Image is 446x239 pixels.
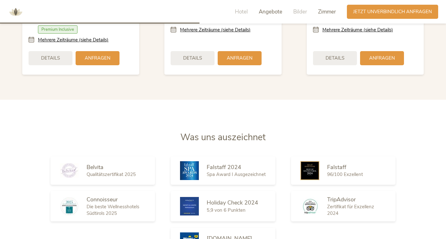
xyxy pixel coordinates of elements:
span: Anfragen [369,55,395,61]
span: Holiday Check 2024 [207,199,258,206]
span: Falstaff [327,163,346,171]
a: AMONTI & LUNARIS Wellnessresort [6,9,25,14]
span: Bilder [293,8,307,15]
img: Connoisseur [60,197,79,216]
span: Belvita [87,163,104,171]
span: Anfragen [85,55,110,61]
img: TripAdvisor [300,198,319,215]
span: 5,9 von 6 Punkten [207,207,246,213]
img: Falstaff [300,161,319,180]
a: Mehrere Zeiträume (siehe Details) [322,27,393,33]
a: Mehrere Zeiträume (siehe Details) [38,37,109,43]
img: Falstaff 2024 [180,161,199,180]
span: Details [41,55,60,61]
a: Mehrere Zeiträume (siehe Details) [180,27,251,33]
span: Hotel [235,8,248,15]
span: Angebote [259,8,282,15]
span: 96/100 Exzellent [327,171,363,178]
span: Details [326,55,344,61]
img: Holiday Check 2024 [180,197,199,215]
span: Anfragen [227,55,252,61]
img: Belvita [60,163,79,178]
span: Details [183,55,202,61]
span: TripAdvisor [327,196,356,203]
span: Was uns auszeichnet [180,131,266,143]
span: Premium Inclusive [38,25,77,34]
img: AMONTI & LUNARIS Wellnessresort [6,3,25,21]
span: Die beste Wellnesshotels Südtirols 2025 [87,204,139,216]
span: Zimmer [318,8,336,15]
span: Falstaff 2024 [207,163,241,171]
span: Qualitätszertifikat 2025 [87,171,136,178]
span: Jetzt unverbindlich anfragen [353,8,432,15]
span: Spa Award I Ausgezeichnet [207,171,266,178]
span: Zertifikat für Exzellenz 2024 [327,204,374,216]
span: Connoisseur [87,196,118,203]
